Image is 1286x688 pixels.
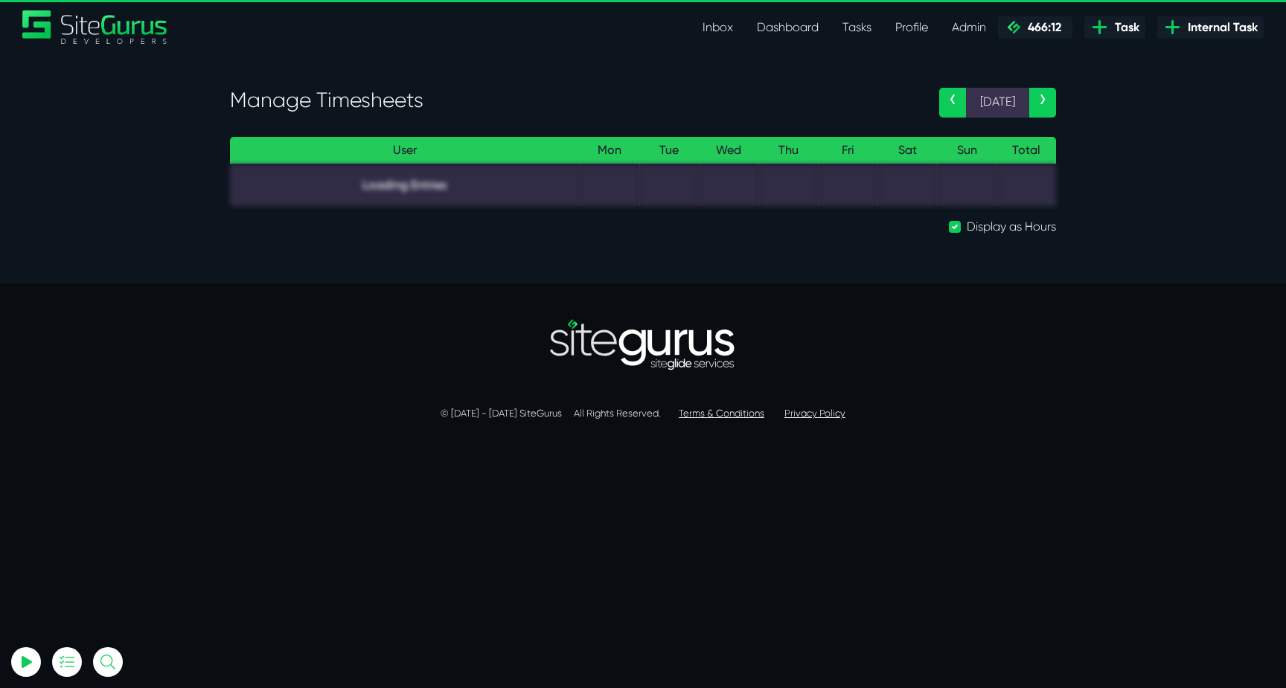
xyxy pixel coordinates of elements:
[745,13,831,42] a: Dashboard
[877,137,937,164] th: Sat
[1084,16,1145,39] a: Task
[937,137,997,164] th: Sun
[679,408,764,419] a: Terms & Conditions
[998,16,1072,39] a: 466:12
[818,137,877,164] th: Fri
[1029,88,1056,118] a: ›
[230,406,1056,421] p: © [DATE] - [DATE] SiteGurus All Rights Reserved.
[997,137,1056,164] th: Total
[883,13,940,42] a: Profile
[831,13,883,42] a: Tasks
[639,137,699,164] th: Tue
[966,88,1029,118] span: [DATE]
[22,10,168,44] img: Sitegurus Logo
[1157,16,1264,39] a: Internal Task
[758,137,818,164] th: Thu
[230,137,580,164] th: User
[22,10,168,44] a: SiteGurus
[967,218,1056,236] label: Display as Hours
[940,13,998,42] a: Admin
[1109,19,1139,36] span: Task
[699,137,758,164] th: Wed
[580,137,639,164] th: Mon
[939,88,966,118] a: ‹
[230,164,580,206] td: Loading Entries
[230,88,917,113] h3: Manage Timesheets
[1022,20,1061,34] span: 466:12
[691,13,745,42] a: Inbox
[784,408,845,419] a: Privacy Policy
[1182,19,1258,36] span: Internal Task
